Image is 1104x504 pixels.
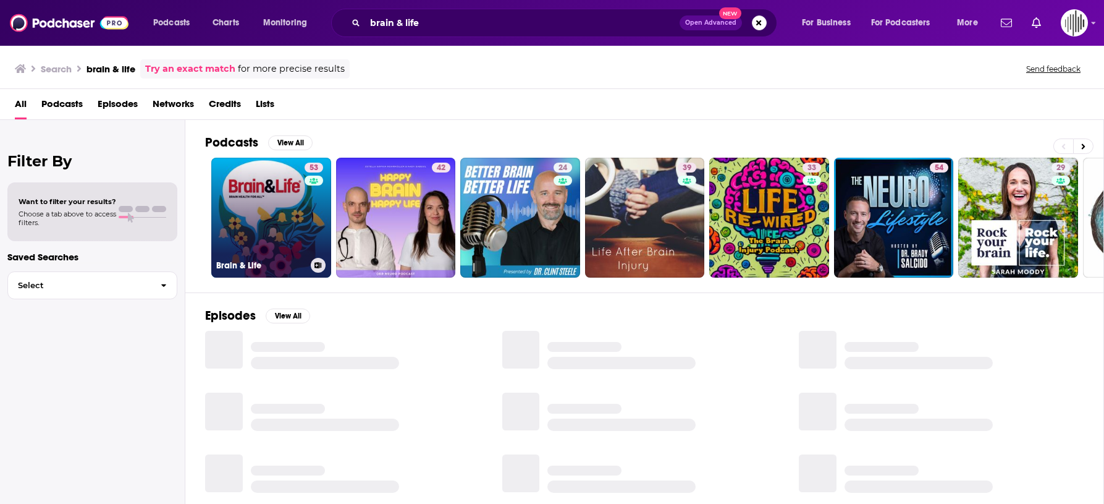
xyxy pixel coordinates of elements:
[255,13,323,33] button: open menu
[803,163,821,173] a: 33
[957,14,978,32] span: More
[585,158,705,278] a: 39
[1051,163,1070,173] a: 29
[1056,162,1065,174] span: 29
[685,20,736,26] span: Open Advanced
[460,158,580,278] a: 24
[871,14,930,32] span: For Podcasters
[680,15,742,30] button: Open AdvancedNew
[238,62,345,76] span: for more precise results
[365,13,680,33] input: Search podcasts, credits, & more...
[7,251,177,263] p: Saved Searches
[958,158,1078,278] a: 29
[145,13,206,33] button: open menu
[807,162,816,174] span: 33
[19,197,116,206] span: Want to filter your results?
[153,14,190,32] span: Podcasts
[310,162,318,174] span: 53
[1061,9,1088,36] img: User Profile
[216,260,306,271] h3: Brain & Life
[343,9,789,37] div: Search podcasts, credits, & more...
[98,94,138,119] a: Episodes
[558,162,567,174] span: 24
[153,94,194,119] a: Networks
[1061,9,1088,36] button: Show profile menu
[10,11,129,35] img: Podchaser - Follow, Share and Rate Podcasts
[41,63,72,75] h3: Search
[1022,64,1084,74] button: Send feedback
[996,12,1017,33] a: Show notifications dropdown
[41,94,83,119] a: Podcasts
[709,158,829,278] a: 33
[719,7,741,19] span: New
[213,14,239,32] span: Charts
[935,162,943,174] span: 54
[432,163,450,173] a: 42
[305,163,323,173] a: 53
[256,94,274,119] a: Lists
[930,163,948,173] a: 54
[15,94,27,119] a: All
[86,63,135,75] h3: brain & life
[7,152,177,170] h2: Filter By
[205,308,310,323] a: EpisodesView All
[8,281,151,289] span: Select
[211,158,331,278] a: 53Brain & Life
[678,163,696,173] a: 39
[145,62,235,76] a: Try an exact match
[948,13,993,33] button: open menu
[209,94,241,119] a: Credits
[834,158,954,278] a: 54
[19,210,116,227] span: Choose a tab above to access filters.
[1061,9,1088,36] span: Logged in as gpg2
[336,158,456,278] a: 42
[437,162,445,174] span: 42
[793,13,866,33] button: open menu
[554,163,572,173] a: 24
[1027,12,1046,33] a: Show notifications dropdown
[205,135,258,150] h2: Podcasts
[266,309,310,323] button: View All
[7,271,177,299] button: Select
[802,14,851,32] span: For Business
[205,308,256,323] h2: Episodes
[683,162,691,174] span: 39
[263,14,307,32] span: Monitoring
[863,13,948,33] button: open menu
[204,13,247,33] a: Charts
[205,135,313,150] a: PodcastsView All
[268,135,313,150] button: View All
